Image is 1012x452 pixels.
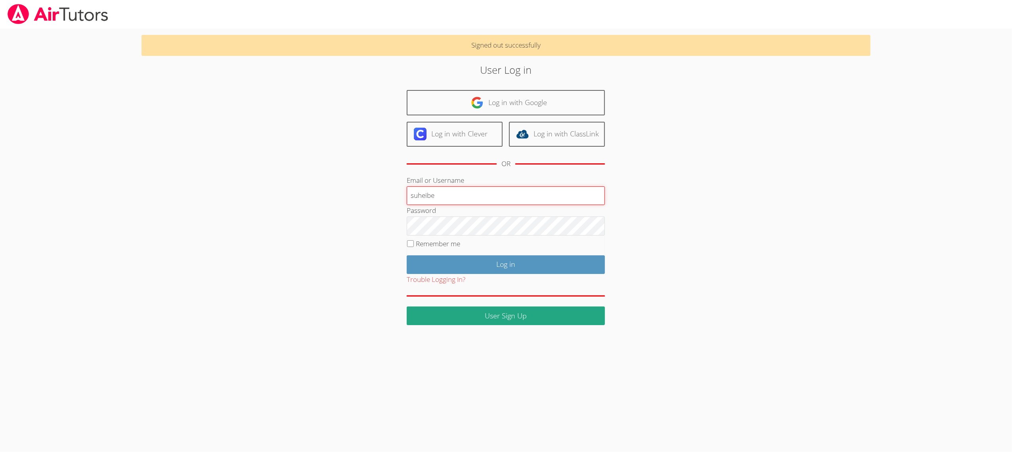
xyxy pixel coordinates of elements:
label: Password [407,206,436,215]
img: airtutors_banner-c4298cdbf04f3fff15de1276eac7730deb9818008684d7c2e4769d2f7ddbe033.png [7,4,109,24]
label: Remember me [416,239,461,248]
button: Trouble Logging In? [407,274,465,285]
p: Signed out successfully [142,35,870,56]
a: User Sign Up [407,306,605,325]
div: OR [501,158,511,170]
a: Log in with ClassLink [509,122,605,147]
input: Log in [407,255,605,274]
img: clever-logo-6eab21bc6e7a338710f1a6ff85c0baf02591cd810cc4098c63d3a4b26e2feb20.svg [414,128,427,140]
label: Email or Username [407,176,464,185]
a: Log in with Google [407,90,605,115]
a: Log in with Clever [407,122,503,147]
h2: User Log in [233,62,779,77]
img: classlink-logo-d6bb404cc1216ec64c9a2012d9dc4662098be43eaf13dc465df04b49fa7ab582.svg [516,128,529,140]
img: google-logo-50288ca7cdecda66e5e0955fdab243c47b7ad437acaf1139b6f446037453330a.svg [471,96,484,109]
